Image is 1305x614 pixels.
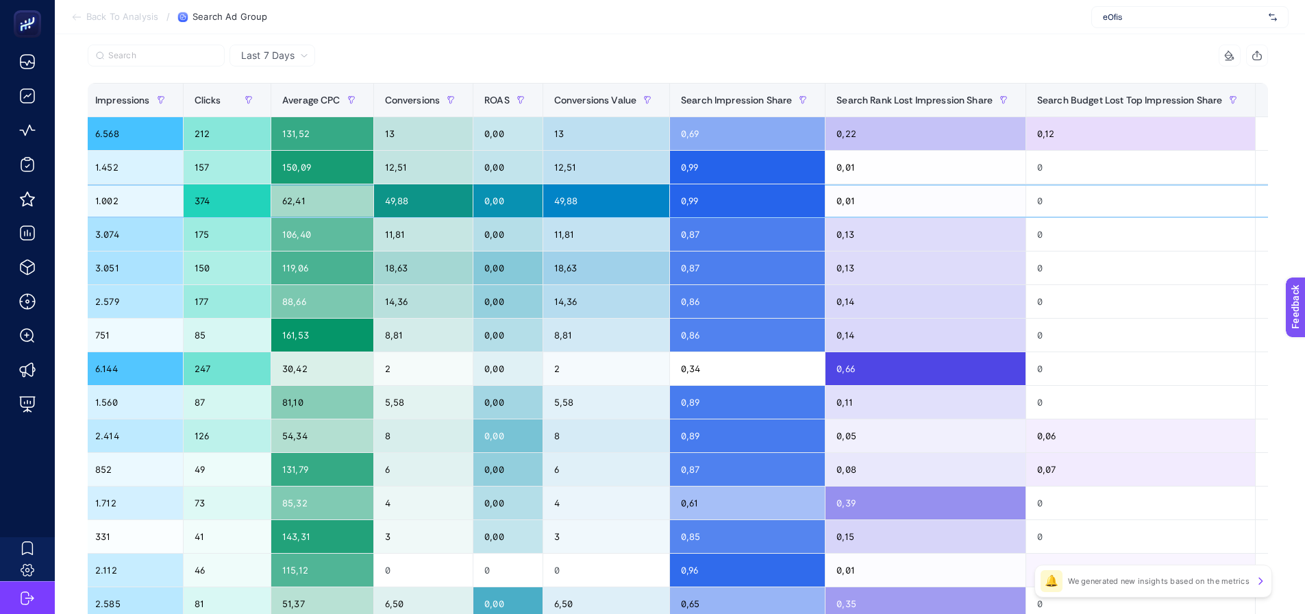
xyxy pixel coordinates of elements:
div: 0,01 [825,151,1026,184]
div: 11,81 [374,218,473,251]
div: 0,00 [473,487,543,519]
div: 0,87 [670,251,825,284]
div: 18,63 [374,251,473,284]
span: Average CPC [282,95,340,106]
div: 13 [374,117,473,150]
div: 81,10 [271,386,373,419]
div: 54,34 [271,419,373,452]
div: 119,06 [271,251,373,284]
div: 0,00 [473,520,543,553]
div: 3.074 [84,218,183,251]
div: 88,66 [271,285,373,318]
div: 6.144 [84,352,183,385]
span: Search Rank Lost Impression Share [836,95,993,106]
div: 46 [184,554,271,587]
div: 0 [374,554,473,587]
div: 0,03 [1026,554,1255,587]
div: 0,87 [670,453,825,486]
div: 0,87 [670,218,825,251]
span: Back To Analysis [86,12,158,23]
div: 852 [84,453,183,486]
div: 0,61 [670,487,825,519]
div: 1.452 [84,151,183,184]
div: 0,12 [1026,117,1255,150]
div: 85 [184,319,271,352]
span: Last 7 Days [241,49,295,62]
div: 13 [543,117,669,150]
div: 0,00 [473,251,543,284]
div: 0,96 [670,554,825,587]
div: 3.051 [84,251,183,284]
div: 0,66 [825,352,1026,385]
div: 62,41 [271,184,373,217]
div: 0,86 [670,319,825,352]
div: 247 [184,352,271,385]
div: 5,58 [543,386,669,419]
div: 0,22 [825,117,1026,150]
div: 🔔 [1041,570,1062,592]
span: Search Budget Lost Top Impression Share [1037,95,1222,106]
div: 0,00 [473,184,543,217]
div: 11,81 [543,218,669,251]
div: 131,79 [271,453,373,486]
span: Feedback [8,4,52,15]
span: ROAS [484,95,510,106]
div: 150 [184,251,271,284]
div: 18,63 [543,251,669,284]
div: 49,88 [374,184,473,217]
div: 0,86 [670,285,825,318]
div: 0,01 [825,184,1026,217]
div: 3 [543,520,669,553]
div: 14,36 [543,285,669,318]
div: 0,13 [825,251,1026,284]
div: 0 [473,554,543,587]
span: eOfis [1103,12,1263,23]
div: 0,01 [825,554,1026,587]
span: / [166,11,170,22]
div: 0,89 [670,386,825,419]
div: 106,40 [271,218,373,251]
div: 0 [1026,251,1255,284]
div: 1.712 [84,487,183,519]
div: 0,00 [473,386,543,419]
div: 0,00 [473,419,543,452]
img: svg%3e [1269,10,1277,24]
span: Conversions [385,95,440,106]
div: 87 [184,386,271,419]
span: Impressions [95,95,150,106]
div: 5,58 [374,386,473,419]
div: 2 [374,352,473,385]
div: 1.002 [84,184,183,217]
div: 0 [1026,151,1255,184]
div: 115,12 [271,554,373,587]
div: 0,06 [1026,419,1255,452]
div: 30,42 [271,352,373,385]
div: 2.579 [84,285,183,318]
div: 0,15 [825,520,1026,553]
div: 0,39 [825,487,1026,519]
div: 0,00 [473,453,543,486]
div: 6 [374,453,473,486]
div: 150,09 [271,151,373,184]
div: 175 [184,218,271,251]
div: 0 [1026,218,1255,251]
div: 0,05 [825,419,1026,452]
span: Clicks [195,95,221,106]
div: 0 [1026,386,1255,419]
div: 12,51 [374,151,473,184]
div: 8,81 [374,319,473,352]
div: 0 [1026,319,1255,352]
div: 4 [543,487,669,519]
div: 126 [184,419,271,452]
div: 157 [184,151,271,184]
div: 0 [1026,352,1255,385]
div: 0,00 [473,151,543,184]
span: Search Impression Share [681,95,792,106]
div: 0 [1026,487,1255,519]
div: 0 [543,554,669,587]
div: 0,08 [825,453,1026,486]
input: Search [108,51,216,61]
div: 143,31 [271,520,373,553]
div: 374 [184,184,271,217]
div: 85,32 [271,487,373,519]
